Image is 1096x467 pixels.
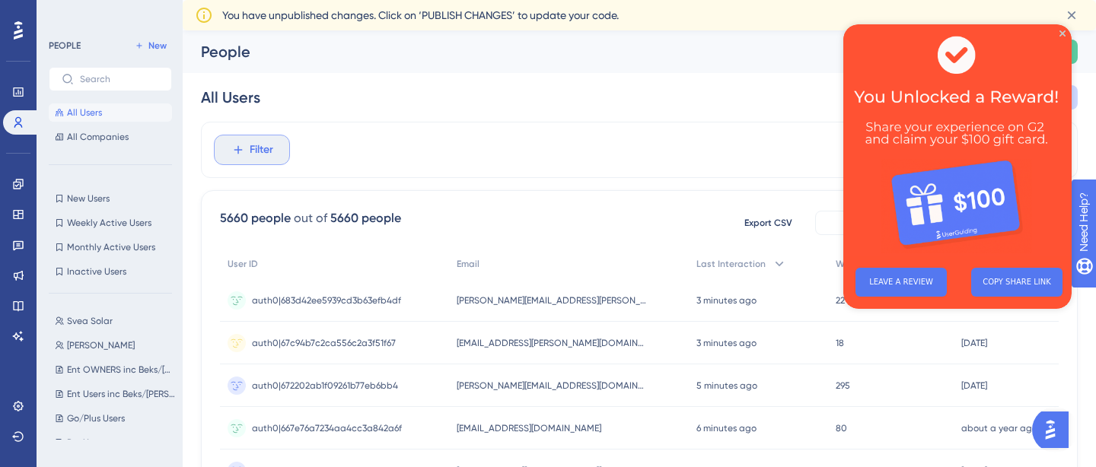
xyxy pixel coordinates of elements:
[67,131,129,143] span: All Companies
[67,217,151,229] span: Weekly Active Users
[252,422,402,434] span: auth0|667e76a7234aa4cc3a842a6f
[49,262,172,281] button: Inactive Users
[67,106,102,119] span: All Users
[49,214,172,232] button: Weekly Active Users
[457,380,647,392] span: [PERSON_NAME][EMAIL_ADDRESS][DOMAIN_NAME]
[67,364,175,376] span: Ent OWNERS inc Beks/[PERSON_NAME]
[228,258,258,270] span: User ID
[836,258,890,270] span: Web Session
[67,437,105,449] span: Pro Users
[49,361,181,379] button: Ent OWNERS inc Beks/[PERSON_NAME]
[696,258,766,270] span: Last Interaction
[252,380,398,392] span: auth0|672202ab1f09261b77eb6bb4
[1032,407,1078,453] iframe: UserGuiding AI Assistant Launcher
[250,141,273,159] span: Filter
[457,422,601,434] span: [EMAIL_ADDRESS][DOMAIN_NAME]
[252,337,396,349] span: auth0|67c94b7c2ca556c2a3f51f67
[961,338,987,348] time: [DATE]
[67,388,175,400] span: Ent Users inc Beks/[PERSON_NAME]
[49,40,81,52] div: PEOPLE
[730,211,806,235] button: Export CSV
[696,423,757,434] time: 6 minutes ago
[457,294,647,307] span: [PERSON_NAME][EMAIL_ADDRESS][PERSON_NAME][DOMAIN_NAME]
[148,40,167,52] span: New
[36,4,95,22] span: Need Help?
[49,312,181,330] button: Svea Solar
[836,337,844,349] span: 18
[80,74,159,84] input: Search
[128,243,219,272] button: COPY SHARE LINK
[129,37,172,55] button: New
[815,211,1059,235] button: Available Attributes (14)
[836,422,847,434] span: 80
[214,135,290,165] button: Filter
[67,241,155,253] span: Monthly Active Users
[12,243,104,272] button: LEAVE A REVIEW
[49,128,172,146] button: All Companies
[49,336,181,354] button: [PERSON_NAME]
[201,87,260,108] div: All Users
[49,189,172,208] button: New Users
[457,337,647,349] span: [EMAIL_ADDRESS][PERSON_NAME][DOMAIN_NAME]
[696,380,757,391] time: 5 minutes ago
[49,238,172,256] button: Monthly Active Users
[49,409,181,427] button: Go/Plus Users
[836,380,850,392] span: 295
[696,338,757,348] time: 3 minutes ago
[220,209,291,227] div: 5660 people
[49,103,172,122] button: All Users
[961,380,987,391] time: [DATE]
[49,434,181,452] button: Pro Users
[696,295,757,306] time: 3 minutes ago
[330,209,401,227] div: 5660 people
[744,217,792,229] span: Export CSV
[67,412,125,424] span: Go/Plus Users
[67,339,135,351] span: [PERSON_NAME]
[252,294,401,307] span: auth0|683d42ee5939cd3b63efb4df
[294,209,327,227] div: out of
[67,315,113,327] span: Svea Solar
[222,6,619,24] span: You have unpublished changes. Click on ‘PUBLISH CHANGES’ to update your code.
[961,423,1037,434] time: about a year ago
[49,385,181,403] button: Ent Users inc Beks/[PERSON_NAME]
[67,192,110,205] span: New Users
[67,265,126,278] span: Inactive Users
[457,258,479,270] span: Email
[836,294,845,307] span: 22
[201,41,948,62] div: People
[216,6,222,12] div: Close Preview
